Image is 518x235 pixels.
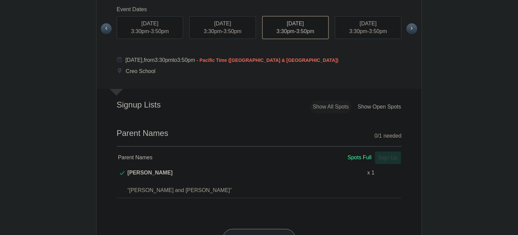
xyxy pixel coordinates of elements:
button: [DATE] 3:30pm-3:50pm [116,16,184,40]
div: Spots Full [347,154,371,162]
span: 3:30pm [154,57,172,63]
div: - [335,16,402,39]
button: [DATE] 3:30pm-3:50pm [189,16,256,40]
div: - [189,16,256,39]
h2: Signup Lists [96,100,205,110]
button: [DATE] 3:30pm-3:50pm [262,16,329,40]
div: Show Open Spots [355,101,404,113]
span: 3:50pm [224,28,241,34]
div: - [117,16,183,39]
span: / [377,133,379,139]
button: [DATE] 3:30pm-3:50pm [335,16,402,40]
span: Creo School [126,68,155,74]
span: 3:30pm [204,28,222,34]
span: [DATE], [125,57,144,63]
span: [DATE] [359,21,376,26]
span: 3:30pm [349,28,367,34]
div: - [262,16,329,40]
div: 0 1 needed [374,131,401,141]
img: Event location [118,68,121,73]
img: Check dark green [120,171,125,175]
span: “[PERSON_NAME] and [PERSON_NAME]” [127,187,232,193]
img: Cal purple [117,57,122,62]
span: [DATE] [287,21,304,26]
span: - Pacific Time ([GEOGRAPHIC_DATA] & [GEOGRAPHIC_DATA]) [197,57,338,63]
span: 3:50pm [151,28,169,34]
span: [PERSON_NAME] [127,169,173,185]
span: 3:50pm [296,28,314,34]
span: [DATE] [214,21,231,26]
p: x 1 [367,169,374,177]
span: 3:50pm [177,57,195,63]
h2: Parent Names [117,127,402,147]
h4: Parent Names [118,154,259,162]
h3: Event Dates [117,4,402,14]
span: from to [125,57,339,63]
span: 3:30pm [277,28,294,34]
span: [DATE] [141,21,158,26]
span: 3:30pm [131,28,149,34]
div: Show All Spots [310,101,351,113]
span: 3:50pm [369,28,387,34]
